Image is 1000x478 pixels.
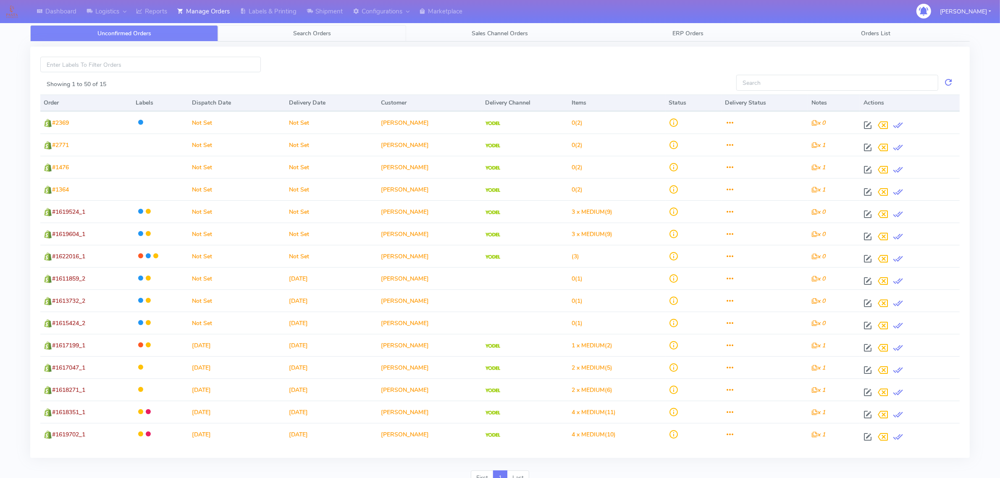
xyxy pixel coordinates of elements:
[286,223,378,245] td: Not Set
[572,163,575,171] span: 0
[286,200,378,223] td: Not Set
[293,29,331,37] span: Search Orders
[286,401,378,423] td: [DATE]
[486,121,500,126] img: Yodel
[286,423,378,445] td: [DATE]
[486,188,500,192] img: Yodel
[934,3,997,20] button: [PERSON_NAME]
[811,163,825,171] i: x 1
[572,119,575,127] span: 0
[861,29,890,37] span: Orders List
[52,252,85,260] span: #1622016_1
[572,297,575,305] span: 0
[378,134,482,156] td: [PERSON_NAME]
[811,319,825,327] i: x 0
[472,29,528,37] span: Sales Channel Orders
[572,275,575,283] span: 0
[572,141,575,149] span: 0
[572,431,605,439] span: 4 x MEDIUM
[189,200,286,223] td: Not Set
[189,156,286,178] td: Not Set
[52,186,69,194] span: #1364
[52,386,85,394] span: #1618271_1
[286,267,378,289] td: [DATE]
[572,141,583,149] span: (2)
[811,408,825,416] i: x 1
[286,95,378,111] th: Delivery Date
[378,223,482,245] td: [PERSON_NAME]
[52,208,85,216] span: #1619524_1
[189,334,286,356] td: [DATE]
[572,275,583,283] span: (1)
[572,297,583,305] span: (1)
[189,289,286,312] td: Not Set
[486,144,500,148] img: Yodel
[189,378,286,401] td: [DATE]
[378,423,482,445] td: [PERSON_NAME]
[52,230,85,238] span: #1619604_1
[811,431,825,439] i: x 1
[811,297,825,305] i: x 0
[40,57,261,72] input: Enter Labels To Filter Orders
[378,356,482,378] td: [PERSON_NAME]
[47,80,106,89] label: Showing 1 to 50 of 15
[286,289,378,312] td: [DATE]
[572,186,583,194] span: (2)
[486,344,500,348] img: Yodel
[189,178,286,200] td: Not Set
[378,334,482,356] td: [PERSON_NAME]
[572,341,605,349] span: 1 x MEDIUM
[52,163,69,171] span: #1476
[52,141,69,149] span: #2771
[486,411,500,415] img: Yodel
[486,433,500,437] img: Yodel
[52,319,85,327] span: #1615424_2
[811,230,825,238] i: x 0
[52,364,85,372] span: #1617047_1
[189,401,286,423] td: [DATE]
[572,341,613,349] span: (2)
[52,297,85,305] span: #1613732_2
[378,289,482,312] td: [PERSON_NAME]
[811,364,825,372] i: x 1
[811,252,825,260] i: x 0
[189,312,286,334] td: Not Set
[378,245,482,267] td: [PERSON_NAME]
[572,208,605,216] span: 3 x MEDIUM
[52,341,85,349] span: #1617199_1
[486,255,500,259] img: Yodel
[378,95,482,111] th: Customer
[189,134,286,156] td: Not Set
[286,178,378,200] td: Not Set
[52,431,85,439] span: #1619702_1
[572,319,575,327] span: 0
[378,401,482,423] td: [PERSON_NAME]
[722,95,808,111] th: Delivery Status
[666,95,722,111] th: Status
[286,378,378,401] td: [DATE]
[572,208,613,216] span: (9)
[286,356,378,378] td: [DATE]
[189,267,286,289] td: Not Set
[808,95,860,111] th: Notes
[572,408,605,416] span: 4 x MEDIUM
[286,111,378,134] td: Not Set
[286,334,378,356] td: [DATE]
[486,233,500,237] img: Yodel
[572,386,605,394] span: 2 x MEDIUM
[572,319,583,327] span: (1)
[572,230,605,238] span: 3 x MEDIUM
[482,95,569,111] th: Delivery Channel
[378,312,482,334] td: [PERSON_NAME]
[132,95,189,111] th: Labels
[572,252,580,260] span: (3)
[378,378,482,401] td: [PERSON_NAME]
[189,423,286,445] td: [DATE]
[52,119,69,127] span: #2369
[286,312,378,334] td: [DATE]
[811,386,825,394] i: x 1
[189,356,286,378] td: [DATE]
[378,267,482,289] td: [PERSON_NAME]
[811,186,825,194] i: x 1
[378,156,482,178] td: [PERSON_NAME]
